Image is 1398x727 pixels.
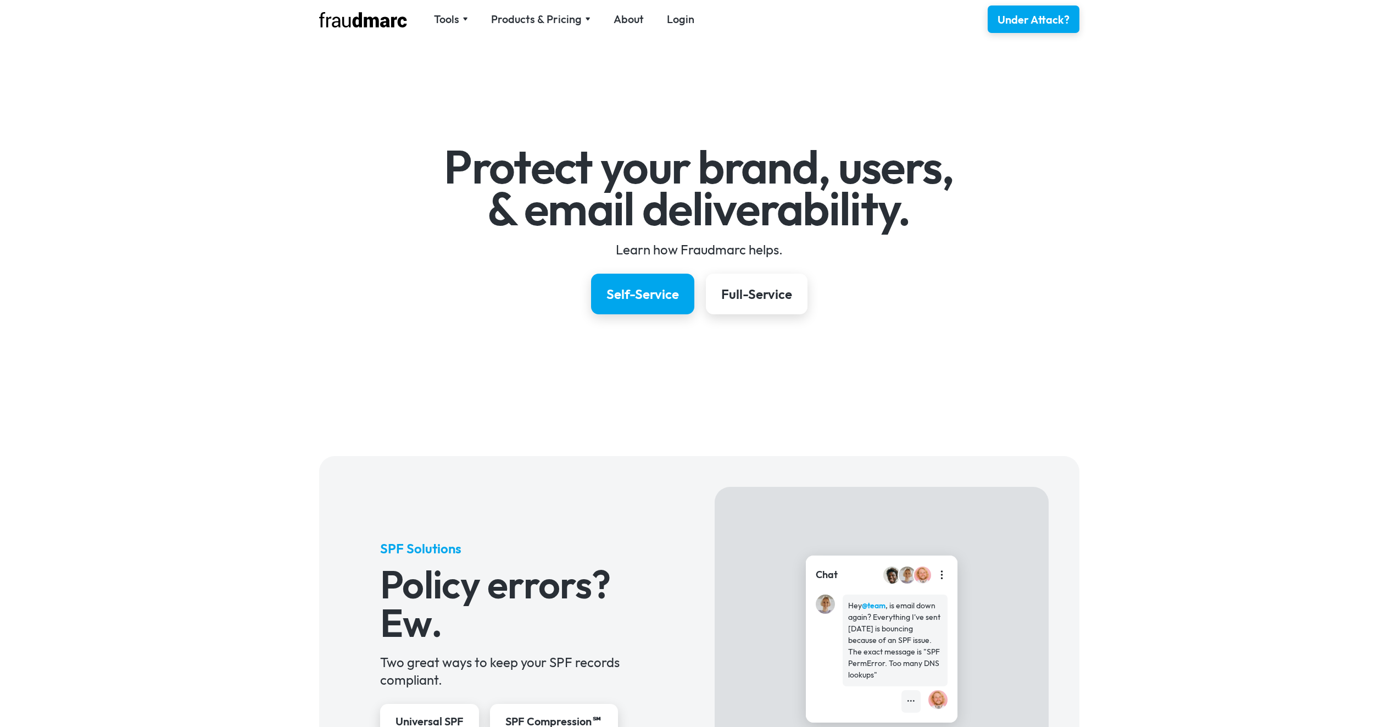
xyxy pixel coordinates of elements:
div: Learn how Fraudmarc helps. [380,241,1018,258]
div: Under Attack? [998,12,1070,27]
div: Products & Pricing [491,12,591,27]
div: ••• [907,696,915,707]
strong: @team [862,601,885,611]
h5: SPF Solutions [380,540,653,557]
div: Self-Service [606,285,679,303]
h1: Protect your brand, users, & email deliverability. [380,146,1018,229]
div: Chat [816,568,838,582]
div: Tools [434,12,468,27]
a: Login [667,12,694,27]
div: Hey , is email down again? Everything I've sent [DATE] is bouncing because of an SPF issue. The e... [848,600,942,681]
h3: Policy errors? Ew. [380,565,653,642]
div: Two great ways to keep your SPF records compliant. [380,653,653,689]
div: Products & Pricing [491,12,582,27]
a: About [614,12,644,27]
a: Full-Service [706,274,807,314]
div: Tools [434,12,459,27]
a: Self-Service [591,274,694,314]
div: Full-Service [721,285,792,303]
a: Under Attack? [988,5,1079,33]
